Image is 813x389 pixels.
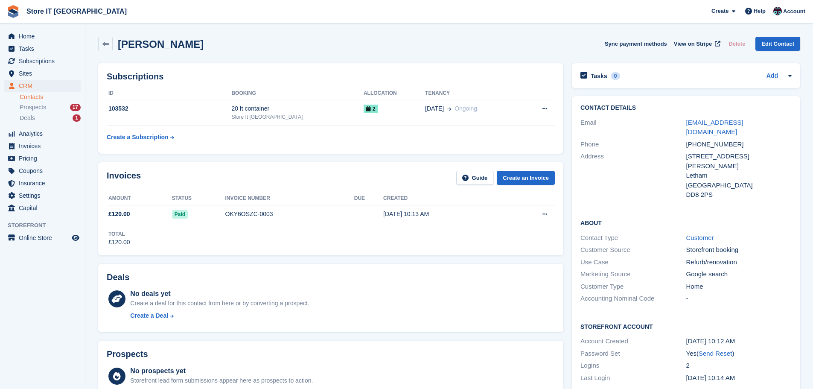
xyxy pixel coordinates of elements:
[107,171,141,185] h2: Invoices
[686,374,735,381] time: 2025-08-26 09:14:08 UTC
[19,43,70,55] span: Tasks
[4,128,81,140] a: menu
[425,104,444,113] span: [DATE]
[686,152,792,171] div: [STREET_ADDRESS][PERSON_NAME]
[107,192,172,205] th: Amount
[19,202,70,214] span: Capital
[725,37,749,51] button: Delete
[766,71,778,81] a: Add
[591,72,607,80] h2: Tasks
[107,72,555,82] h2: Subscriptions
[383,192,507,205] th: Created
[711,7,728,15] span: Create
[686,245,792,255] div: Storefront booking
[108,238,130,247] div: £120.00
[4,202,81,214] a: menu
[107,133,169,142] div: Create a Subscription
[107,349,148,359] h2: Prospects
[383,210,507,219] div: [DATE] 10:13 AM
[70,104,81,111] div: 17
[231,104,364,113] div: 20 ft container
[354,192,383,205] th: Due
[580,218,792,227] h2: About
[4,55,81,67] a: menu
[686,336,792,346] div: [DATE] 10:12 AM
[225,210,354,219] div: OKY6OSZC-0003
[783,7,805,16] span: Account
[4,232,81,244] a: menu
[20,114,35,122] span: Deals
[611,72,621,80] div: 0
[130,311,168,320] div: Create a Deal
[674,40,712,48] span: View on Stripe
[686,140,792,149] div: [PHONE_NUMBER]
[580,245,686,255] div: Customer Source
[73,114,81,122] div: 1
[19,152,70,164] span: Pricing
[580,282,686,292] div: Customer Type
[686,349,792,359] div: Yes
[670,37,722,51] a: View on Stripe
[107,104,231,113] div: 103532
[4,190,81,202] a: menu
[754,7,766,15] span: Help
[19,177,70,189] span: Insurance
[19,30,70,42] span: Home
[20,103,81,112] a: Prospects 17
[8,221,85,230] span: Storefront
[580,294,686,304] div: Accounting Nominal Code
[7,5,20,18] img: stora-icon-8386f47178a22dfd0bd8f6a31ec36ba5ce8667c1dd55bd0f319d3a0aa187defe.svg
[580,373,686,383] div: Last Login
[686,294,792,304] div: -
[19,165,70,177] span: Coupons
[107,87,231,100] th: ID
[19,80,70,92] span: CRM
[130,311,309,320] a: Create a Deal
[686,269,792,279] div: Google search
[605,37,667,51] button: Sync payment methods
[231,87,364,100] th: Booking
[686,361,792,371] div: 2
[580,322,792,331] h2: Storefront Account
[172,210,188,219] span: Paid
[497,171,555,185] a: Create an Invoice
[686,119,743,136] a: [EMAIL_ADDRESS][DOMAIN_NAME]
[696,350,734,357] span: ( )
[19,232,70,244] span: Online Store
[130,376,313,385] div: Storefront lead form submissions appear here as prospects to action.
[130,299,309,308] div: Create a deal for this contact from here or by converting a prospect.
[108,210,130,219] span: £120.00
[364,105,378,113] span: 2
[686,282,792,292] div: Home
[4,177,81,189] a: menu
[19,190,70,202] span: Settings
[773,7,782,15] img: James Campbell Adamson
[70,233,81,243] a: Preview store
[19,55,70,67] span: Subscriptions
[580,233,686,243] div: Contact Type
[4,165,81,177] a: menu
[225,192,354,205] th: Invoice number
[580,118,686,137] div: Email
[107,129,174,145] a: Create a Subscription
[231,113,364,121] div: Store It [GEOGRAPHIC_DATA]
[107,272,129,282] h2: Deals
[580,361,686,371] div: Logins
[580,349,686,359] div: Password Set
[686,190,792,200] div: DD8 2PS
[4,43,81,55] a: menu
[4,30,81,42] a: menu
[130,366,313,376] div: No prospects yet
[19,67,70,79] span: Sites
[172,192,225,205] th: Status
[19,128,70,140] span: Analytics
[455,105,477,112] span: Ongoing
[686,181,792,190] div: [GEOGRAPHIC_DATA]
[425,87,522,100] th: Tenancy
[20,103,46,111] span: Prospects
[580,269,686,279] div: Marketing Source
[686,257,792,267] div: Refurb/renovation
[4,80,81,92] a: menu
[686,171,792,181] div: Letham
[364,87,425,100] th: Allocation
